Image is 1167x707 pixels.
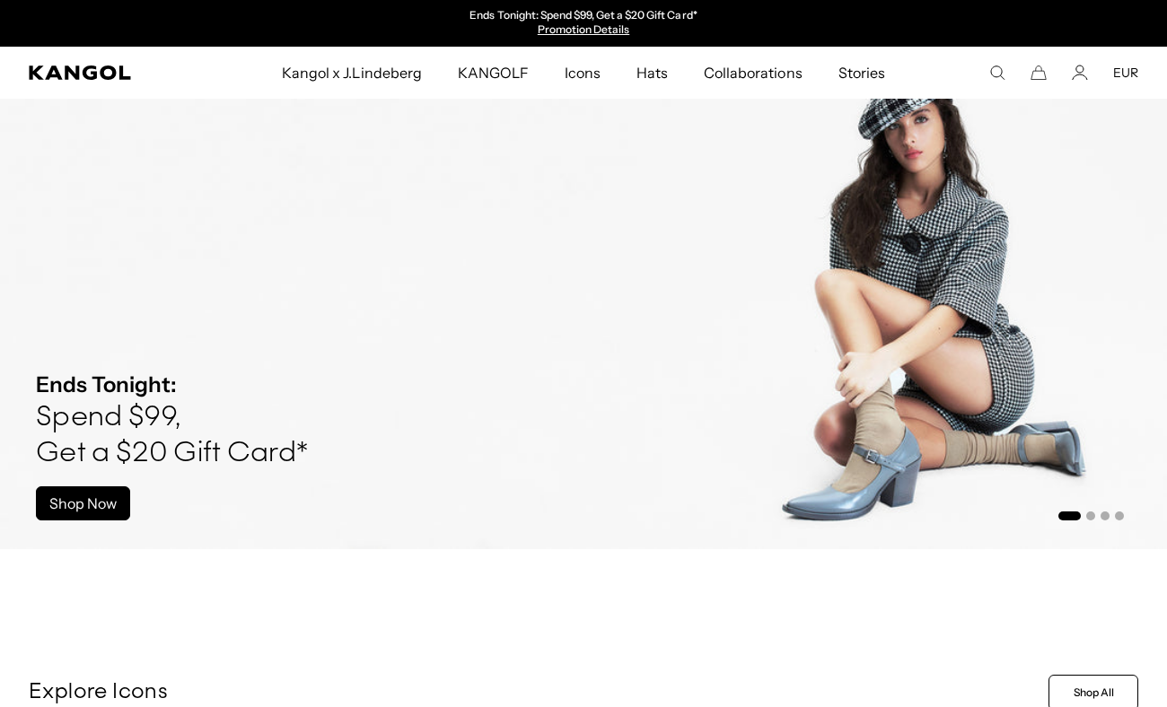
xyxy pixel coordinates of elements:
a: Kangol x J.Lindeberg [264,47,440,99]
a: Collaborations [686,47,820,99]
button: EUR [1113,65,1138,81]
button: Go to slide 3 [1101,511,1110,520]
strong: Ends Tonight: [36,371,177,397]
a: Kangol [29,65,186,80]
h4: Get a $20 Gift Card* [36,436,308,472]
button: Go to slide 4 [1115,511,1124,520]
span: KANGOLF [458,47,529,99]
h4: Spend $99, [36,400,308,436]
div: Announcement [399,9,768,38]
div: 1 of 2 [399,9,768,38]
span: Icons [565,47,601,99]
span: Hats [636,47,668,99]
a: KANGOLF [440,47,547,99]
a: Stories [820,47,903,99]
span: Kangol x J.Lindeberg [282,47,422,99]
p: Ends Tonight: Spend $99, Get a $20 Gift Card* [469,9,697,23]
a: Account [1072,65,1088,81]
span: Stories [838,47,885,99]
a: Shop Now [36,486,130,520]
ul: Select a slide to show [1057,508,1124,522]
button: Go to slide 1 [1058,511,1081,520]
button: Go to slide 2 [1086,511,1095,520]
slideshow-component: Announcement bar [399,9,768,38]
p: Explore Icons [29,679,1041,706]
summary: Search here [989,65,1005,81]
a: Icons [547,47,619,99]
a: Promotion Details [538,22,629,36]
button: Cart [1031,65,1047,81]
span: Collaborations [704,47,802,99]
a: Hats [619,47,686,99]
